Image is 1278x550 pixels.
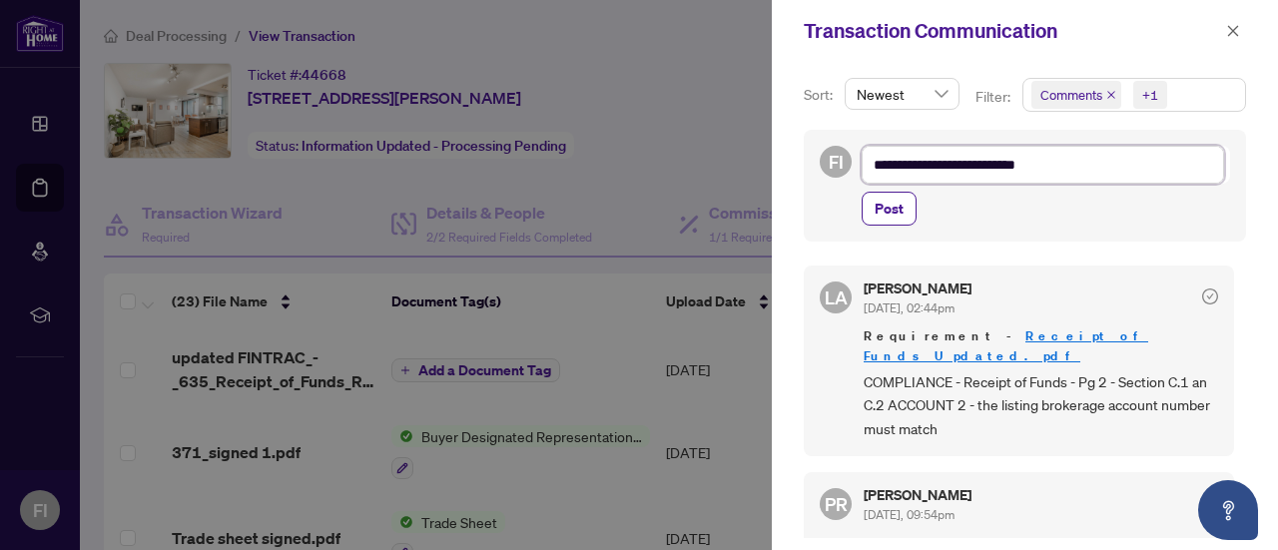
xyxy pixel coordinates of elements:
a: Receipt of Funds Updated.pdf [864,327,1148,364]
span: close [1106,90,1116,100]
span: check-circle [1202,288,1218,304]
span: PR [825,490,848,518]
p: Sort: [804,84,837,106]
span: Requirement - [864,326,1218,366]
span: COMPLIANCE - Receipt of Funds - Pg 2 - Section C.1 an C.2 ACCOUNT 2 - the listing brokerage accou... [864,370,1218,440]
span: [DATE], 02:44pm [864,300,955,315]
span: Newest [857,79,948,109]
h5: [PERSON_NAME] [864,488,971,502]
span: [DATE], 09:54pm [864,507,955,522]
button: Post [862,192,917,226]
span: LA [825,283,848,311]
p: Filter: [975,86,1013,108]
button: Open asap [1198,480,1258,540]
span: close [1226,24,1240,38]
div: +1 [1142,85,1158,105]
span: Post [875,193,904,225]
div: Transaction Communication [804,16,1220,46]
h5: [PERSON_NAME] [864,281,971,295]
span: Comments [1040,85,1102,105]
span: FI [829,148,844,176]
span: Comments [1031,81,1121,109]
